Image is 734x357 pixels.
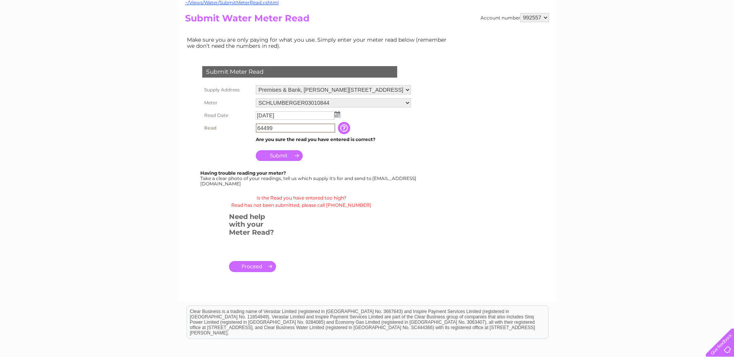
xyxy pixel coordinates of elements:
td: Are you sure the read you have entered is correct? [254,135,413,144]
a: Log out [709,32,727,38]
th: Supply Address [200,83,254,96]
b: Having trouble reading your meter? [200,170,286,176]
h3: Need help with your Meter Read? [229,211,276,240]
h2: Submit Water Meter Read [185,13,549,28]
a: . [229,261,276,272]
img: logo.png [26,20,65,43]
div: Submit Meter Read [202,66,397,78]
p: Is the Read you have entered too high? Read has not been submitted, please call [PHONE_NUMBER] [185,194,417,209]
input: Submit [256,150,303,161]
a: Contact [683,32,702,38]
input: Information [338,122,352,134]
a: Energy [619,32,635,38]
a: Telecoms [640,32,663,38]
a: Water [599,32,614,38]
a: Blog [667,32,679,38]
div: Clear Business is a trading name of Verastar Limited (registered in [GEOGRAPHIC_DATA] No. 3667643... [187,4,548,37]
th: Read Date [200,109,254,122]
td: Make sure you are only paying for what you use. Simply enter your meter read below (remember we d... [185,35,453,51]
th: Read [200,122,254,135]
a: 0333 014 3131 [590,4,643,13]
th: Meter [200,96,254,109]
img: ... [335,111,340,117]
div: Account number [481,13,549,22]
div: Take a clear photo of your readings, tell us which supply it's for and send to [EMAIL_ADDRESS][DO... [200,170,417,186]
